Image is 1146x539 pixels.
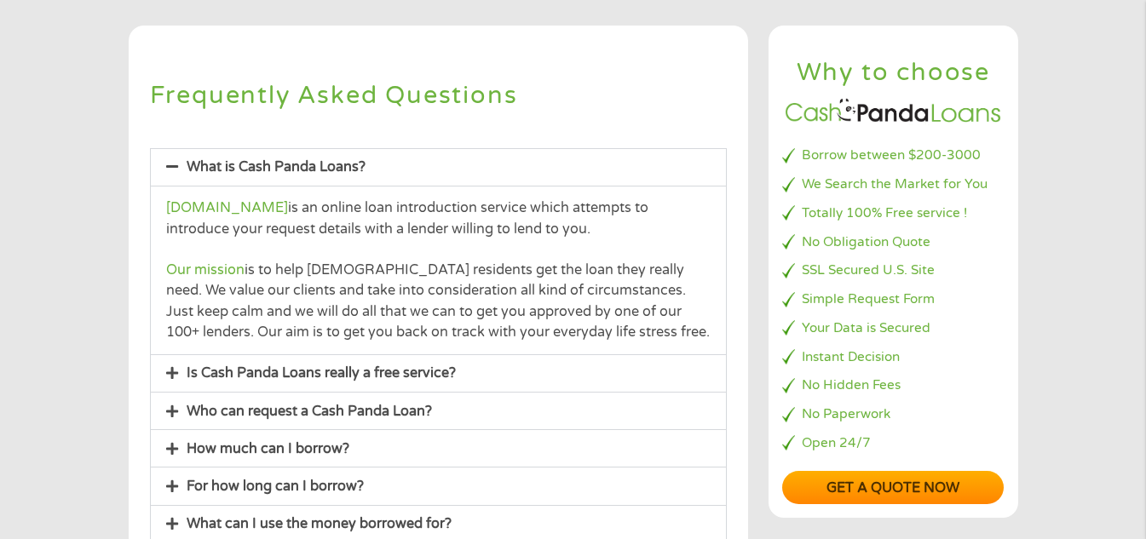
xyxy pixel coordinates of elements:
div: Who can request a Cash Panda Loan? [151,393,726,429]
a: Who can request a Cash Panda Loan? [187,403,432,420]
div: What is Cash Panda Loans? [151,186,726,354]
a: How much can I borrow? [187,440,349,457]
li: Your Data is Secured [782,318,1004,338]
div: Is Cash Panda Loans really a free service? [151,355,726,392]
li: No Hidden Fees [782,376,1004,395]
li: We Search the Market for You [782,175,1004,194]
li: No Paperwork [782,404,1004,424]
li: Totally 100% Free service ! [782,204,1004,223]
div: What is Cash Panda Loans? [151,149,726,186]
li: SSL Secured U.S. Site [782,261,1004,280]
a: Our mission [166,261,245,278]
h2: Why to choose [782,57,1004,89]
li: Open 24/7 [782,433,1004,453]
a: What is Cash Panda Loans? [187,158,366,175]
p: is an online loan introduction service which attempts to introduce your request details with a le... [166,198,711,239]
div: For how long can I borrow? [151,467,726,504]
div: How much can I borrow? [151,430,726,467]
p: is to help [DEMOGRAPHIC_DATA] residents get the loan they really need. We value our clients and t... [166,260,711,342]
a: Get a quote now [782,471,1004,504]
a: Is Cash Panda Loans really a free service? [187,364,456,381]
a: For how long can I borrow? [187,478,364,495]
a: [DOMAIN_NAME] [166,199,288,216]
li: Simple Request Form [782,290,1004,309]
li: Instant Decision [782,347,1004,367]
li: No Obligation Quote [782,232,1004,252]
li: Borrow between $200-3000 [782,146,1004,165]
a: What can I use the money borrowed for? [187,515,452,532]
h2: Frequently Asked Questions [150,83,727,108]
